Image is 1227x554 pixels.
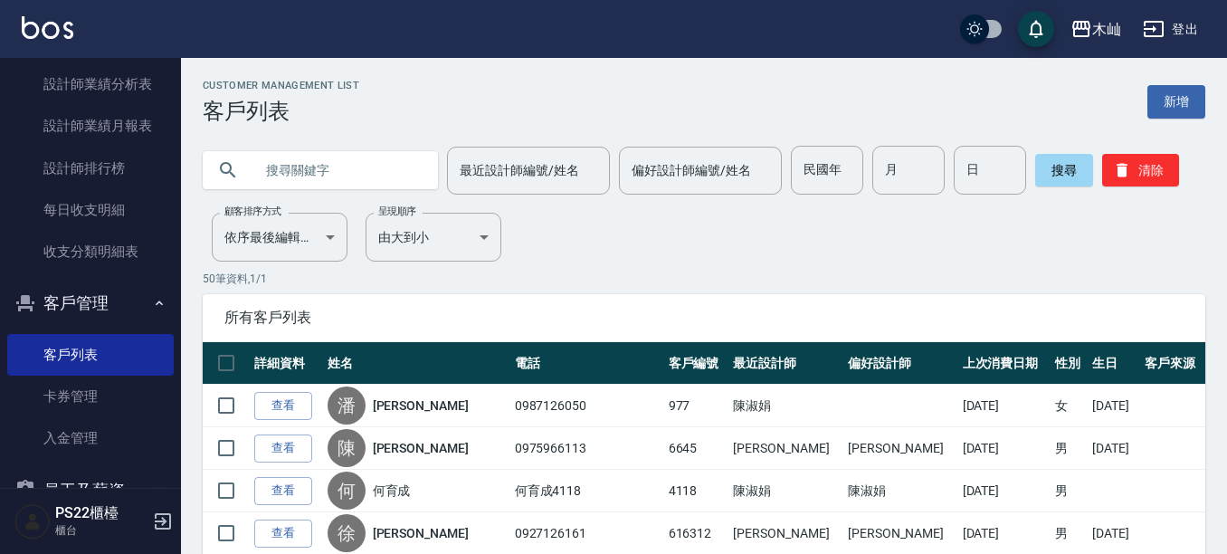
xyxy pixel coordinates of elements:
td: 6645 [664,427,729,470]
td: 0975966113 [510,427,664,470]
div: 依序最後編輯時間 [212,213,347,262]
div: 陳 [328,429,366,467]
td: 陳淑娟 [728,470,843,512]
a: 設計師排行榜 [7,148,174,189]
td: [DATE] [1088,385,1140,427]
a: 收支分類明細表 [7,231,174,272]
a: 客戶列表 [7,334,174,376]
img: Logo [22,16,73,39]
a: 卡券管理 [7,376,174,417]
a: 設計師業績分析表 [7,63,174,105]
button: 清除 [1102,154,1179,186]
th: 姓名 [323,342,510,385]
div: 徐 [328,514,366,552]
a: 何育成 [373,482,411,500]
label: 顧客排序方式 [224,205,281,218]
th: 詳細資料 [250,342,323,385]
a: 查看 [254,477,312,505]
th: 客戶來源 [1140,342,1205,385]
div: 何 [328,472,366,510]
th: 上次消費日期 [958,342,1051,385]
button: 搜尋 [1035,154,1093,186]
span: 所有客戶列表 [224,309,1184,327]
td: 女 [1051,385,1088,427]
td: [PERSON_NAME] [728,427,843,470]
th: 客戶編號 [664,342,729,385]
button: 登出 [1136,13,1205,46]
input: 搜尋關鍵字 [253,146,423,195]
div: 潘 [328,387,366,425]
td: 977 [664,385,729,427]
img: Person [14,503,51,540]
th: 最近設計師 [728,342,843,385]
div: 木屾 [1092,18,1121,41]
button: 員工及薪資 [7,467,174,514]
td: [DATE] [1088,427,1140,470]
td: 0987126050 [510,385,664,427]
a: 查看 [254,392,312,420]
h2: Customer Management List [203,80,359,91]
p: 櫃台 [55,522,147,539]
div: 由大到小 [366,213,501,262]
a: 新增 [1147,85,1205,119]
td: 男 [1051,427,1088,470]
td: [PERSON_NAME] [843,427,958,470]
button: 客戶管理 [7,280,174,327]
button: 木屾 [1063,11,1128,48]
td: [DATE] [958,385,1051,427]
a: [PERSON_NAME] [373,396,469,415]
td: 男 [1051,470,1088,512]
td: [DATE] [958,427,1051,470]
th: 電話 [510,342,664,385]
td: 4118 [664,470,729,512]
th: 性別 [1051,342,1088,385]
td: [DATE] [958,470,1051,512]
a: [PERSON_NAME] [373,524,469,542]
p: 50 筆資料, 1 / 1 [203,271,1205,287]
th: 生日 [1088,342,1140,385]
td: 陳淑娟 [728,385,843,427]
button: save [1018,11,1054,47]
td: 陳淑娟 [843,470,958,512]
a: [PERSON_NAME] [373,439,469,457]
td: 何育成4118 [510,470,664,512]
h3: 客戶列表 [203,99,359,124]
a: 每日收支明細 [7,189,174,231]
th: 偏好設計師 [843,342,958,385]
a: 查看 [254,520,312,548]
a: 入金管理 [7,417,174,459]
h5: PS22櫃檯 [55,504,147,522]
label: 呈現順序 [378,205,416,218]
a: 查看 [254,435,312,463]
a: 設計師業績月報表 [7,105,174,147]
